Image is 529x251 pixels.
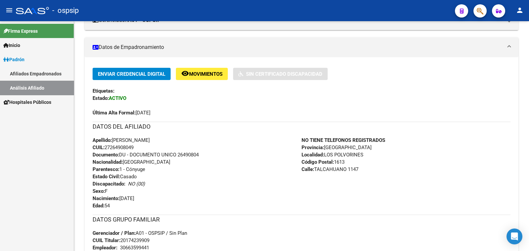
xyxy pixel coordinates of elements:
[176,68,228,80] button: Movimientos
[93,203,110,209] span: 54
[93,237,149,243] span: 20174239909
[93,230,136,236] strong: Gerenciador / Plan:
[93,145,104,150] strong: CUIL:
[302,145,324,150] strong: Provincia:
[93,68,171,80] button: Enviar Credencial Digital
[93,166,119,172] strong: Parentesco:
[302,152,324,158] strong: Localidad:
[93,181,125,187] strong: Discapacitado:
[93,137,112,143] strong: Apellido:
[85,37,518,57] mat-expansion-panel-header: Datos de Empadronamiento
[93,159,170,165] span: [GEOGRAPHIC_DATA]
[93,174,137,180] span: Casado
[93,110,150,116] span: [DATE]
[302,159,345,165] span: 1613
[302,166,358,172] span: TALCAHUANO 1147
[93,122,510,131] h3: DATOS DEL AFILIADO
[109,95,126,101] strong: ACTIVO
[516,6,524,14] mat-icon: person
[52,3,79,18] span: - ospsip
[189,71,223,77] span: Movimientos
[93,145,134,150] span: 27264908049
[93,230,187,236] span: A01 - OSPSIP / Sin Plan
[93,237,120,243] strong: CUIL Titular:
[93,188,105,194] strong: Sexo:
[302,159,334,165] strong: Código Postal:
[93,88,114,94] strong: Etiquetas:
[302,152,363,158] span: LOS POLVORINES
[93,215,510,224] h3: DATOS GRUPO FAMILIAR
[302,137,385,143] strong: NO TIENE TELEFONOS REGISTRADOS
[93,166,145,172] span: 1 - Cónyuge
[246,71,322,77] span: Sin Certificado Discapacidad
[507,229,522,244] div: Open Intercom Messenger
[93,245,117,251] strong: Empleador:
[93,152,199,158] span: DU - DOCUMENTO UNICO 26490804
[3,56,24,63] span: Padrón
[93,188,107,194] span: F
[302,145,372,150] span: [GEOGRAPHIC_DATA]
[93,203,104,209] strong: Edad:
[93,195,134,201] span: [DATE]
[3,99,51,106] span: Hospitales Públicos
[181,69,189,77] mat-icon: remove_red_eye
[93,195,119,201] strong: Nacimiento:
[3,27,38,35] span: Firma Express
[302,166,314,172] strong: Calle:
[93,174,120,180] strong: Estado Civil:
[128,181,145,187] i: NO (00)
[93,152,119,158] strong: Documento:
[93,95,109,101] strong: Estado:
[233,68,328,80] button: Sin Certificado Discapacidad
[93,137,150,143] span: [PERSON_NAME]
[93,159,123,165] strong: Nacionalidad:
[93,110,136,116] strong: Última Alta Formal:
[5,6,13,14] mat-icon: menu
[98,71,165,77] span: Enviar Credencial Digital
[93,44,503,51] mat-panel-title: Datos de Empadronamiento
[3,42,20,49] span: Inicio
